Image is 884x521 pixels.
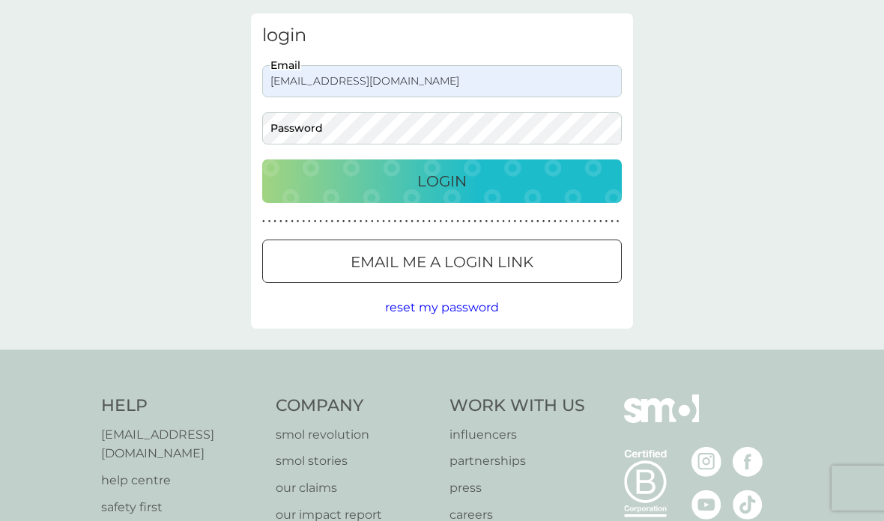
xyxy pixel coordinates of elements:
[491,218,494,225] p: ●
[399,218,402,225] p: ●
[314,218,317,225] p: ●
[554,218,557,225] p: ●
[519,218,522,225] p: ●
[434,218,437,225] p: ●
[479,218,482,225] p: ●
[331,218,334,225] p: ●
[351,250,533,274] p: Email me a login link
[291,218,294,225] p: ●
[508,218,511,225] p: ●
[101,498,261,517] a: safety first
[456,218,459,225] p: ●
[593,218,596,225] p: ●
[279,218,282,225] p: ●
[445,218,448,225] p: ●
[371,218,374,225] p: ●
[354,218,357,225] p: ●
[411,218,414,225] p: ●
[611,218,614,225] p: ●
[342,218,345,225] p: ●
[262,240,622,283] button: Email me a login link
[691,447,721,477] img: visit the smol Instagram page
[449,451,585,471] a: partnerships
[276,478,435,498] a: our claims
[262,25,622,46] h3: login
[497,218,500,225] p: ●
[617,218,620,225] p: ●
[536,218,539,225] p: ●
[733,447,763,477] img: visit the smol Facebook page
[468,218,471,225] p: ●
[417,218,420,225] p: ●
[462,218,465,225] p: ●
[514,218,517,225] p: ●
[101,425,261,463] a: [EMAIL_ADDRESS][DOMAIN_NAME]
[449,425,585,445] a: influencers
[101,471,261,490] a: help centre
[542,218,545,225] p: ●
[276,451,435,471] a: smol stories
[548,218,551,225] p: ●
[360,218,363,225] p: ●
[268,218,271,225] p: ●
[624,394,699,445] img: smol
[336,218,339,225] p: ●
[451,218,454,225] p: ●
[560,218,563,225] p: ●
[302,218,305,225] p: ●
[405,218,408,225] p: ●
[449,478,585,498] a: press
[599,218,602,225] p: ●
[565,218,568,225] p: ●
[449,394,585,418] h4: Work With Us
[276,394,435,418] h4: Company
[385,300,499,314] span: reset my password
[285,218,288,225] p: ●
[388,218,391,225] p: ●
[276,425,435,445] a: smol revolution
[385,298,499,317] button: reset my password
[473,218,476,225] p: ●
[530,218,533,225] p: ●
[101,394,261,418] h4: Help
[582,218,585,225] p: ●
[439,218,442,225] p: ●
[588,218,591,225] p: ●
[325,218,328,225] p: ●
[377,218,380,225] p: ●
[297,218,300,225] p: ●
[273,218,276,225] p: ●
[502,218,505,225] p: ●
[428,218,431,225] p: ●
[382,218,385,225] p: ●
[308,218,311,225] p: ●
[576,218,579,225] p: ●
[262,218,265,225] p: ●
[525,218,528,225] p: ●
[605,218,608,225] p: ●
[691,490,721,520] img: visit the smol Youtube page
[733,490,763,520] img: visit the smol Tiktok page
[485,218,488,225] p: ●
[423,218,426,225] p: ●
[417,169,467,193] p: Login
[348,218,351,225] p: ●
[571,218,574,225] p: ●
[365,218,368,225] p: ●
[319,218,322,225] p: ●
[262,159,622,203] button: Login
[393,218,396,225] p: ●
